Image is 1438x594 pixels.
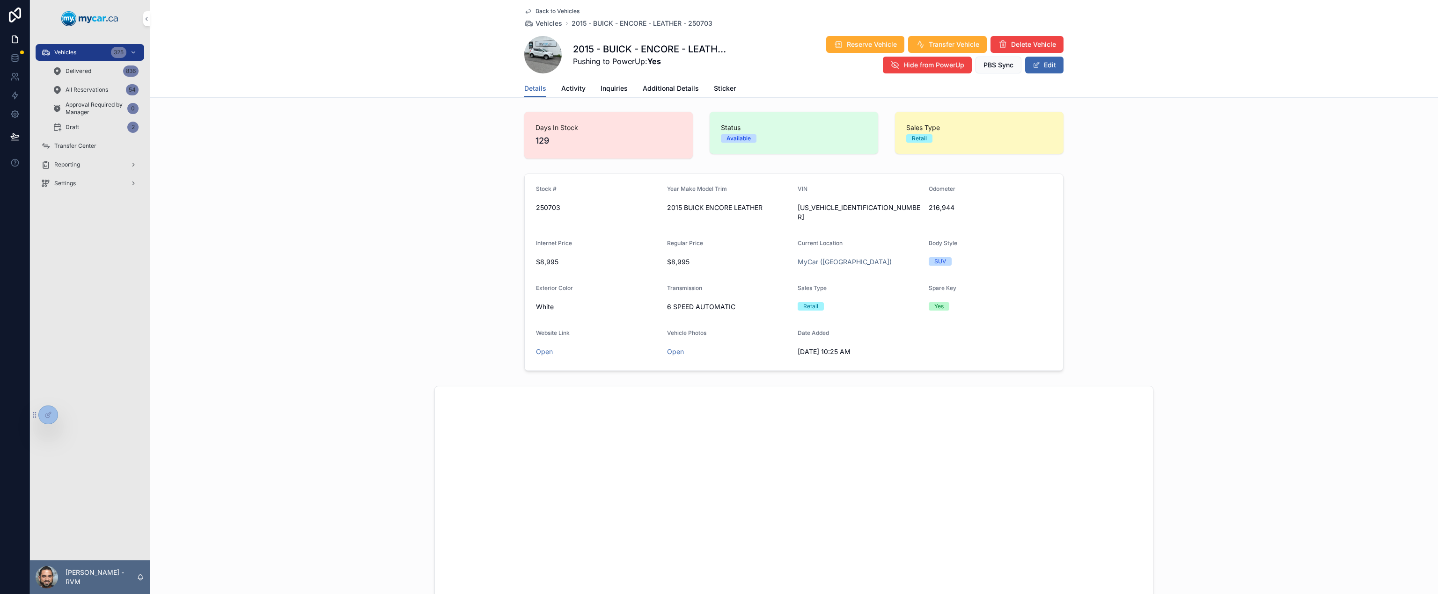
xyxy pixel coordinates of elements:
a: Vehicles [524,19,562,28]
span: Regular Price [667,239,703,246]
span: Sales Type [906,123,1052,132]
span: Pushing to PowerUp: [573,56,728,67]
div: 836 [123,65,139,77]
span: Vehicles [54,49,76,56]
div: scrollable content [30,37,150,204]
span: 250703 [536,203,660,212]
span: White [536,302,554,311]
span: Additional Details [643,84,699,93]
a: Additional Details [643,80,699,99]
h1: 2015 - BUICK - ENCORE - LEATHER - 250703 [573,43,728,56]
span: Transfer Vehicle [929,40,979,49]
p: [PERSON_NAME] - RVM [66,568,137,587]
a: Delivered836 [47,63,144,80]
a: All Reservations54 [47,81,144,98]
span: [US_VEHICLE_IDENTIFICATION_NUMBER] [798,203,921,222]
span: $8,995 [536,257,660,267]
span: Body Style [929,239,957,246]
button: Hide from PowerUp [883,57,972,73]
span: Exterior Color [536,284,573,291]
span: Approval Required by Manager [66,101,124,116]
span: Details [524,84,546,93]
span: Internet Price [536,239,572,246]
span: Reserve Vehicle [847,40,897,49]
div: SUV [934,257,946,266]
a: 2015 - BUICK - ENCORE - LEATHER - 250703 [572,19,712,28]
a: Sticker [714,80,736,99]
div: 2 [127,122,139,133]
span: 6 SPEED AUTOMATIC [667,302,791,311]
button: Edit [1025,57,1064,73]
span: Days In Stock [536,123,682,132]
span: [DATE] 10:25 AM [798,347,921,356]
a: Open [667,348,684,355]
a: Draft2 [47,119,144,136]
span: Activity [561,84,586,93]
span: Odometer [929,185,955,192]
button: Reserve Vehicle [826,36,904,53]
div: Available [726,134,751,143]
span: Sales Type [798,284,827,291]
a: Details [524,80,546,98]
span: 216,944 [929,203,1052,212]
span: All Reservations [66,86,108,94]
span: Delete Vehicle [1011,40,1056,49]
span: Status [721,123,867,132]
span: Draft [66,123,79,131]
span: Date Added [798,329,829,336]
span: Sticker [714,84,736,93]
div: Retail [912,134,927,143]
span: Stock # [536,185,557,192]
span: $8,995 [667,257,791,267]
a: Transfer Center [36,138,144,154]
span: Spare Key [929,284,956,291]
button: Delete Vehicle [990,36,1064,53]
span: Vehicles [536,19,562,28]
div: Retail [803,302,818,311]
div: Yes [934,302,944,311]
a: Open [536,348,553,355]
span: Inquiries [601,84,628,93]
span: PBS Sync [983,60,1013,70]
img: App logo [61,11,118,26]
a: Approval Required by Manager0 [47,100,144,117]
div: 325 [111,47,126,58]
span: Year Make Model Trim [667,185,727,192]
span: VIN [798,185,807,192]
strong: Yes [647,57,661,66]
a: Activity [561,80,586,99]
button: PBS Sync [976,57,1021,73]
a: Back to Vehicles [524,7,580,15]
span: 2015 BUICK ENCORE LEATHER [667,203,791,212]
span: Transmission [667,284,702,291]
span: Reporting [54,161,80,168]
span: Back to Vehicles [536,7,580,15]
a: MyCar ([GEOGRAPHIC_DATA]) [798,257,892,267]
a: Vehicles325 [36,44,144,61]
a: Reporting [36,156,144,173]
div: 0 [127,103,139,114]
span: Website Link [536,329,570,336]
span: Current Location [798,239,843,246]
button: Transfer Vehicle [908,36,987,53]
span: Transfer Center [54,142,96,150]
a: Inquiries [601,80,628,99]
a: Settings [36,175,144,192]
span: Delivered [66,67,91,75]
div: 54 [126,84,139,95]
span: Settings [54,180,76,187]
span: 129 [536,134,682,147]
span: Hide from PowerUp [903,60,964,70]
span: Vehicle Photos [667,329,706,336]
